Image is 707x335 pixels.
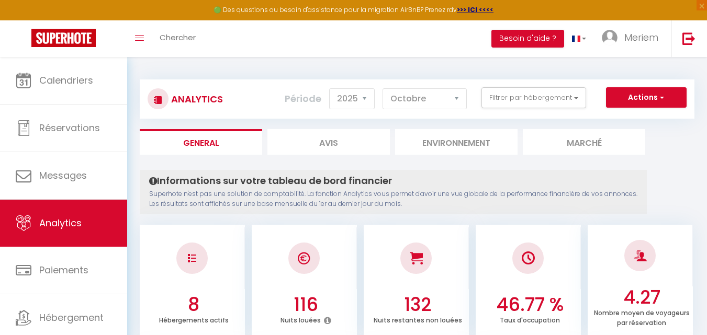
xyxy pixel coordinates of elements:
h3: 116 [257,294,354,316]
p: Taux d'occupation [500,314,560,325]
span: Meriem [624,31,658,44]
h3: Analytics [169,87,223,111]
span: Messages [39,169,87,182]
span: Réservations [39,121,100,134]
button: Actions [606,87,687,108]
p: Nombre moyen de voyageurs par réservation [594,306,690,327]
a: Chercher [152,20,204,57]
h3: 8 [145,294,242,316]
label: Période [285,87,321,110]
img: ... [602,30,618,45]
p: Hébergements actifs [159,314,229,325]
h3: 4.27 [593,286,690,308]
h4: Informations sur votre tableau de bord financier [149,175,637,187]
li: General [140,129,262,155]
button: Besoin d'aide ? [491,30,564,48]
p: Nuits louées [280,314,321,325]
span: Analytics [39,216,82,229]
p: Superhote n'est pas une solution de comptabilité. La fonction Analytics vous permet d'avoir une v... [149,189,637,209]
span: Paiements [39,263,88,276]
a: ... Meriem [594,20,671,57]
h3: 132 [369,294,466,316]
button: Filtrer par hébergement [481,87,586,108]
a: >>> ICI <<<< [457,5,493,14]
span: Chercher [160,32,196,43]
img: NO IMAGE [188,254,196,262]
li: Marché [523,129,645,155]
img: Super Booking [31,29,96,47]
li: Environnement [395,129,518,155]
img: logout [682,32,695,45]
li: Avis [267,129,390,155]
span: Hébergement [39,311,104,324]
span: Calendriers [39,74,93,87]
h3: 46.77 % [481,294,578,316]
p: Nuits restantes non louées [374,314,462,325]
